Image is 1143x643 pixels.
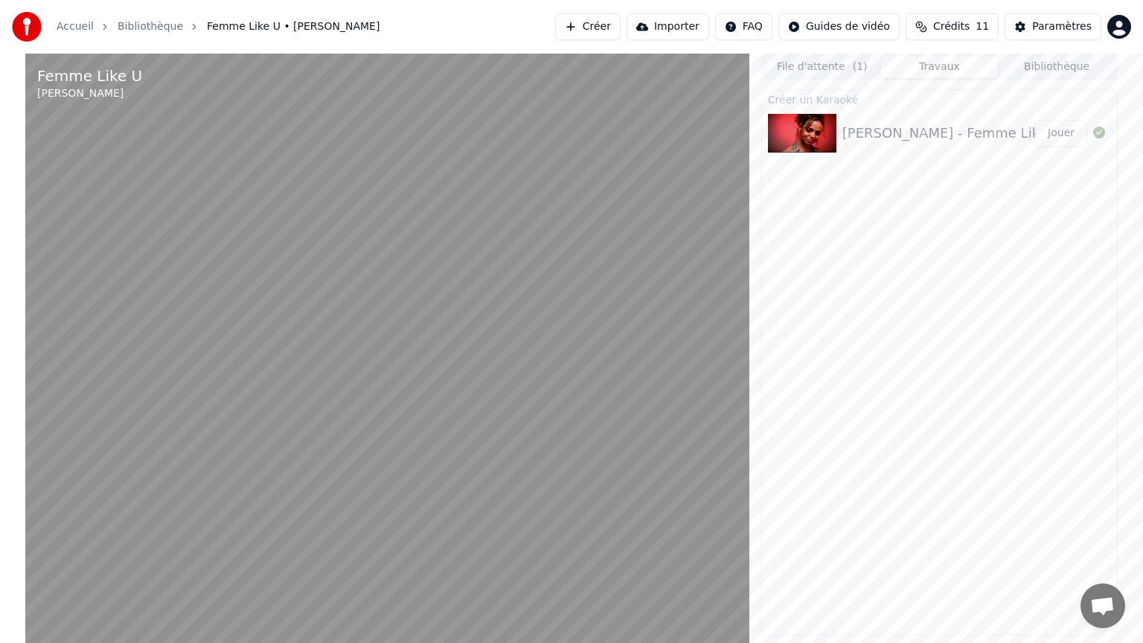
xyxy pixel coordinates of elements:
[842,123,1062,144] div: [PERSON_NAME] - Femme Like U
[37,65,142,86] div: Femme Like U
[715,13,772,40] button: FAQ
[976,19,989,34] span: 11
[853,60,868,74] span: ( 1 )
[1035,120,1087,147] button: Jouer
[933,19,970,34] span: Crédits
[118,19,183,34] a: Bibliothèque
[627,13,709,40] button: Importer
[207,19,380,34] span: Femme Like U • [PERSON_NAME]
[57,19,94,34] a: Accueil
[1032,19,1092,34] div: Paramètres
[555,13,621,40] button: Créer
[1005,13,1101,40] button: Paramètres
[1080,583,1125,628] div: Ouvrir le chat
[37,86,142,101] div: [PERSON_NAME]
[881,57,999,78] button: Travaux
[12,12,42,42] img: youka
[763,57,881,78] button: File d'attente
[778,13,900,40] button: Guides de vidéo
[998,57,1115,78] button: Bibliothèque
[762,90,1117,108] div: Créer un Karaoké
[906,13,999,40] button: Crédits11
[57,19,380,34] nav: breadcrumb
